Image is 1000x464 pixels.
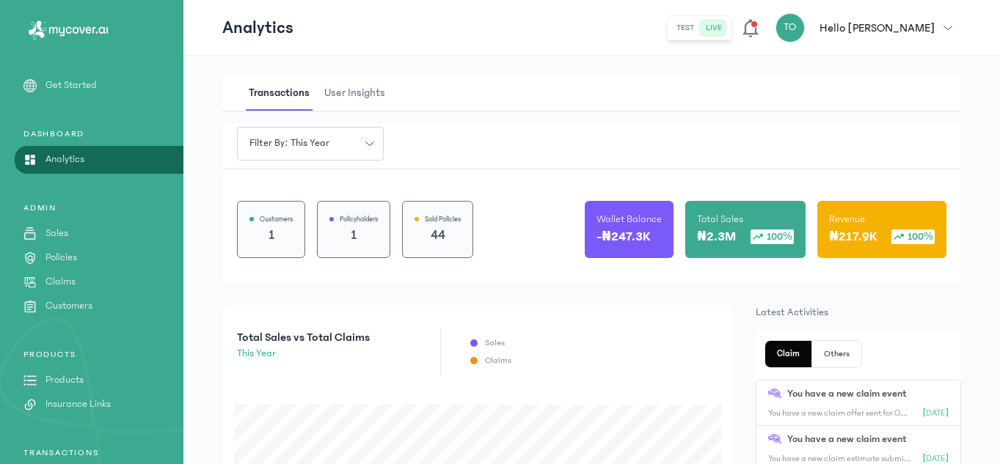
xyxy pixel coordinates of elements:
[321,76,388,111] span: User Insights
[775,13,805,43] div: TO
[891,229,935,244] div: 100%
[829,227,877,247] p: ₦217.9K
[260,213,293,225] p: Customers
[45,397,111,412] p: Insurance Links
[237,328,370,346] p: Total Sales vs Total Claims
[765,341,812,367] button: Claim
[596,212,662,227] p: Wallet Balance
[787,386,907,402] p: You have a new claim event
[425,213,461,225] p: Sold Policies
[829,212,865,227] p: Revenue
[697,227,736,247] p: ₦2.3M
[787,432,907,447] p: You have a new claim event
[45,372,84,388] p: Products
[700,19,728,37] button: live
[45,226,68,241] p: Sales
[45,78,97,93] p: Get Started
[596,227,650,247] p: -₦247.3K
[246,76,313,111] span: Transactions
[775,13,961,43] button: TOHello [PERSON_NAME]
[671,19,700,37] button: test
[222,16,293,40] p: Analytics
[241,136,338,151] span: Filter by: this year
[45,250,77,265] p: Policies
[756,305,961,320] p: Latest Activities
[246,76,321,111] button: Transactions
[329,225,378,246] p: 1
[697,212,743,227] p: Total Sales
[321,76,397,111] button: User Insights
[237,127,384,161] button: Filter by: this year
[415,225,461,246] p: 44
[340,213,378,225] p: Policyholders
[45,152,84,167] p: Analytics
[237,346,370,361] p: this year
[45,298,92,314] p: Customers
[45,274,76,290] p: Claims
[485,355,511,367] p: Claims
[768,408,910,419] p: You have a new claim offer sent for Gbovo - [EMAIL_ADDRESS][DOMAIN_NAME].
[485,337,505,349] p: Sales
[751,229,794,244] div: 100%
[249,225,293,246] p: 1
[923,408,949,419] p: [DATE]
[820,19,935,37] p: Hello [PERSON_NAME]
[812,341,861,367] button: Others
